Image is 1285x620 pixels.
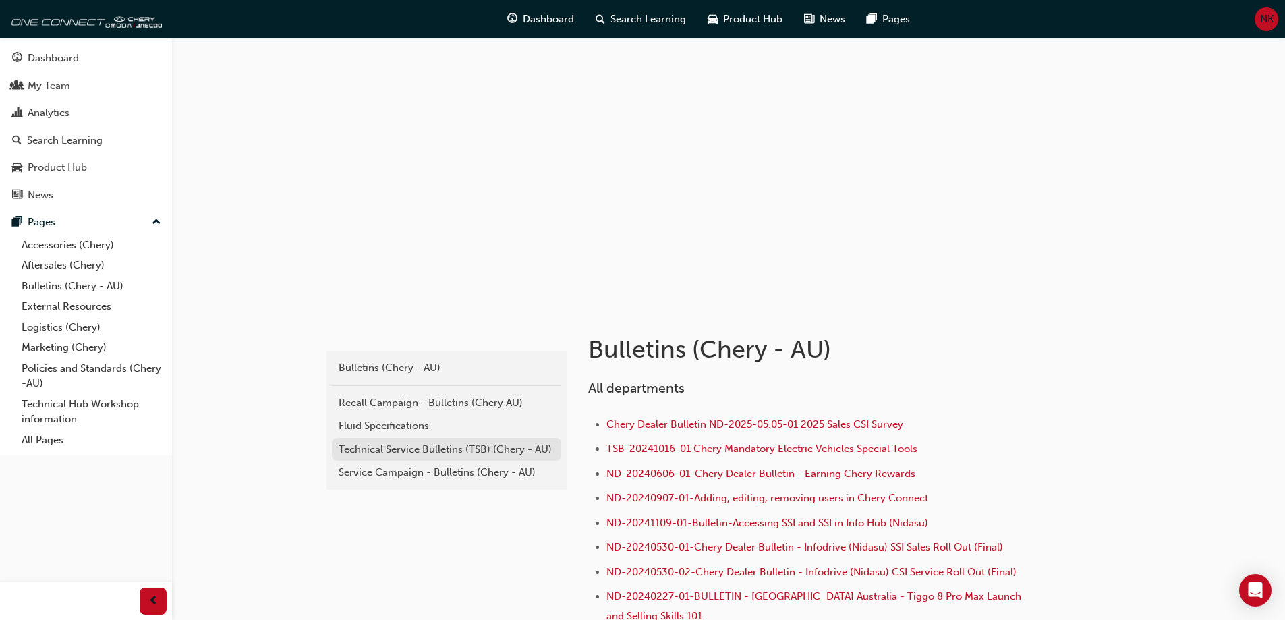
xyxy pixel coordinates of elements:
a: car-iconProduct Hub [697,5,793,33]
a: ND-20240606-01-Chery Dealer Bulletin - Earning Chery Rewards [606,468,915,480]
div: News [28,188,53,203]
span: pages-icon [12,217,22,229]
span: search-icon [596,11,605,28]
span: Search Learning [610,11,686,27]
a: Search Learning [5,128,167,153]
a: ND-20240530-01-Chery Dealer Bulletin - Infodrive (Nidasu) SSI Sales Roll Out (Final) [606,541,1003,553]
div: Service Campaign - Bulletins (Chery - AU) [339,465,554,480]
div: Fluid Specifications [339,418,554,434]
button: NK [1255,7,1278,31]
a: Technical Hub Workshop information [16,394,167,430]
a: Bulletins (Chery - AU) [332,356,561,380]
div: Bulletins (Chery - AU) [339,360,554,376]
img: oneconnect [7,5,162,32]
a: ND-20241109-01-Bulletin-Accessing SSI and SSI in Info Hub (Nidasu) [606,517,928,529]
a: All Pages [16,430,167,451]
span: Dashboard [523,11,574,27]
span: All departments [588,381,685,396]
span: chart-icon [12,107,22,119]
div: Pages [28,215,55,230]
a: Aftersales (Chery) [16,255,167,276]
a: My Team [5,74,167,98]
span: car-icon [708,11,718,28]
a: Recall Campaign - Bulletins (Chery AU) [332,391,561,415]
span: guage-icon [12,53,22,65]
a: Product Hub [5,155,167,180]
a: search-iconSearch Learning [585,5,697,33]
a: Technical Service Bulletins (TSB) (Chery - AU) [332,438,561,461]
a: ND-20240530-02-Chery Dealer Bulletin - Infodrive (Nidasu) CSI Service Roll Out (Final) [606,566,1017,578]
button: Pages [5,210,167,235]
span: pages-icon [867,11,877,28]
div: Open Intercom Messenger [1239,574,1272,607]
a: TSB-20241016-01 Chery Mandatory Electric Vehicles Special Tools [606,443,917,455]
a: News [5,183,167,208]
span: up-icon [152,214,161,231]
a: External Resources [16,296,167,317]
span: guage-icon [507,11,517,28]
span: news-icon [804,11,814,28]
a: Bulletins (Chery - AU) [16,276,167,297]
div: Recall Campaign - Bulletins (Chery AU) [339,395,554,411]
span: Product Hub [723,11,782,27]
span: Pages [882,11,910,27]
a: Logistics (Chery) [16,317,167,338]
a: Chery Dealer Bulletin ND-2025-05.05-01 2025 Sales CSI Survey [606,418,903,430]
a: Service Campaign - Bulletins (Chery - AU) [332,461,561,484]
div: Dashboard [28,51,79,66]
a: ND-20240907-01-Adding, editing, removing users in Chery Connect [606,492,928,504]
span: news-icon [12,190,22,202]
a: Analytics [5,101,167,125]
a: Dashboard [5,46,167,71]
div: Analytics [28,105,69,121]
span: prev-icon [148,593,159,610]
a: Accessories (Chery) [16,235,167,256]
div: Search Learning [27,133,103,148]
span: NK [1260,11,1274,27]
a: news-iconNews [793,5,856,33]
a: Marketing (Chery) [16,337,167,358]
a: Policies and Standards (Chery -AU) [16,358,167,394]
div: Product Hub [28,160,87,175]
button: DashboardMy TeamAnalyticsSearch LearningProduct HubNews [5,43,167,210]
span: people-icon [12,80,22,92]
a: guage-iconDashboard [496,5,585,33]
a: Fluid Specifications [332,414,561,438]
div: Technical Service Bulletins (TSB) (Chery - AU) [339,442,554,457]
h1: Bulletins (Chery - AU) [588,335,1031,364]
a: pages-iconPages [856,5,921,33]
span: car-icon [12,162,22,174]
div: My Team [28,78,70,94]
span: News [820,11,845,27]
span: search-icon [12,135,22,147]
